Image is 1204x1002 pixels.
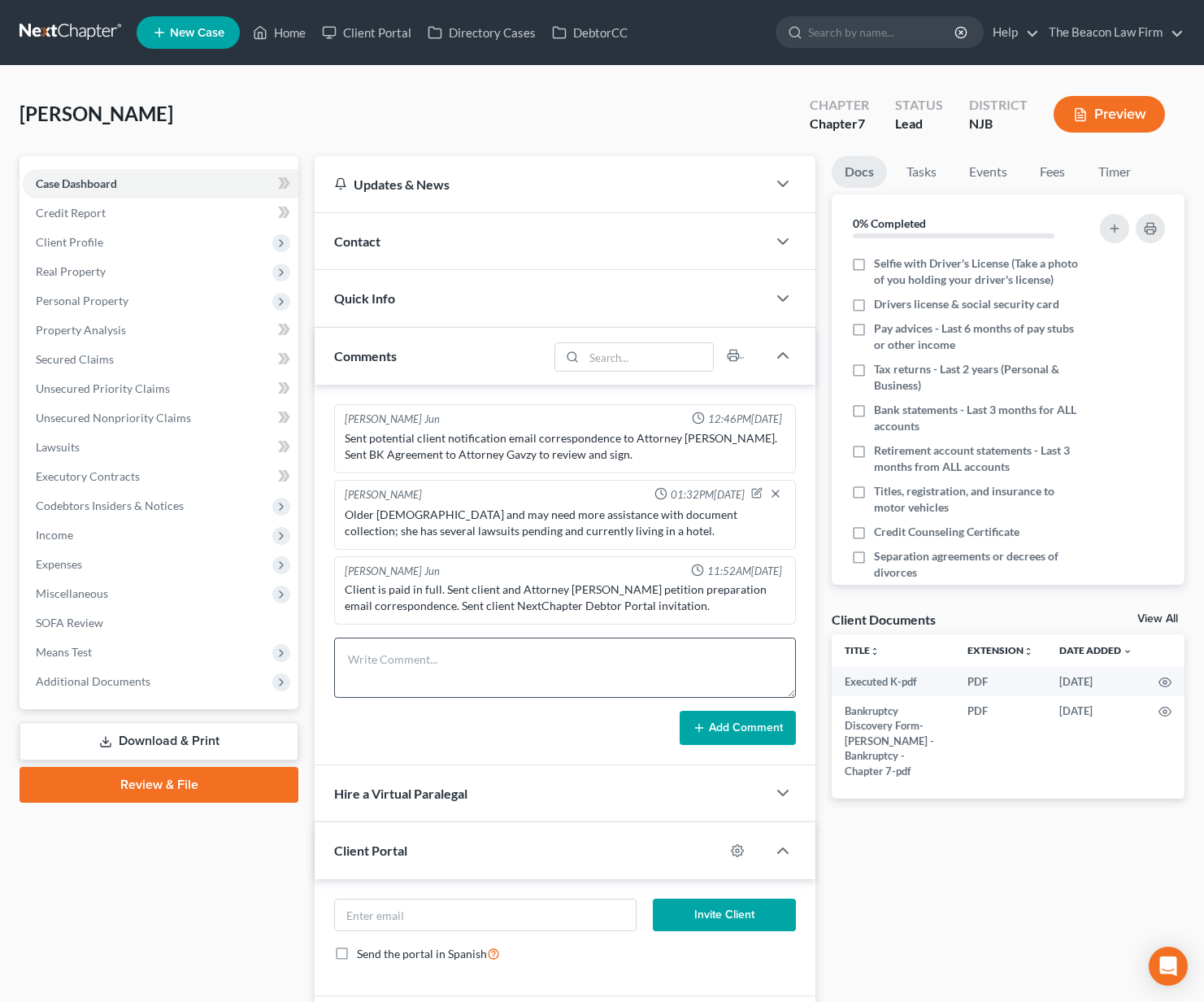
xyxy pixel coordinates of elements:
[36,645,92,659] span: Means Test
[36,235,103,249] span: Client Profile
[245,18,314,47] a: Home
[1046,696,1145,786] td: [DATE]
[858,115,865,131] span: 7
[874,361,1083,394] span: Tax returns - Last 2 years (Personal & Business)
[36,616,103,630] span: SOFA Review
[36,294,128,307] span: Personal Property
[969,115,1028,133] div: NJB
[1054,96,1165,133] button: Preview
[334,290,395,306] span: Quick Info
[1027,156,1079,188] a: Fees
[335,900,636,930] input: Enter email
[357,947,487,961] span: Send the portal in Spanish
[36,557,82,571] span: Expenses
[419,18,544,47] a: Directory Cases
[20,722,298,760] a: Download & Print
[1123,647,1132,656] i: expand_more
[36,528,73,542] span: Income
[1041,18,1184,47] a: The Beacon Law Firm
[893,156,950,188] a: Tasks
[36,176,117,190] span: Case Dashboard
[853,216,926,230] strong: 0% Completed
[345,564,440,579] div: [PERSON_NAME] Jun
[20,767,298,803] a: Review & File
[967,644,1033,656] a: Extensionunfold_more
[874,402,1083,434] span: Bank statements - Last 3 months for ALL accounts
[23,169,298,198] a: Case Dashboard
[874,296,1059,312] span: Drivers license & social security card
[345,507,785,539] div: Older [DEMOGRAPHIC_DATA] and may need more assistance with document collection; she has several l...
[36,323,126,337] span: Property Analysis
[832,696,954,786] td: Bankruptcy Discovery Form-[PERSON_NAME] - Bankruptcy - Chapter 7-pdf
[1046,667,1145,696] td: [DATE]
[345,430,785,463] div: Sent potential client notification email correspondence to Attorney [PERSON_NAME]. Sent BK Agreem...
[874,442,1083,475] span: Retirement account statements - Last 3 months from ALL accounts
[1149,947,1188,986] div: Open Intercom Messenger
[345,412,440,427] div: [PERSON_NAME] Jun
[845,644,880,656] a: Titleunfold_more
[36,352,114,366] span: Secured Claims
[23,403,298,433] a: Unsecured Nonpriority Claims
[832,611,936,628] div: Client Documents
[334,176,747,193] div: Updates & News
[1085,156,1144,188] a: Timer
[653,899,796,931] button: Invite Client
[36,264,106,278] span: Real Property
[36,499,184,512] span: Codebtors Insiders & Notices
[36,411,191,425] span: Unsecured Nonpriority Claims
[954,667,1046,696] td: PDF
[20,102,173,125] span: [PERSON_NAME]
[334,233,380,249] span: Contact
[1137,613,1178,625] a: View All
[36,206,106,220] span: Credit Report
[895,115,943,133] div: Lead
[23,433,298,462] a: Lawsuits
[707,564,782,579] span: 11:52AM[DATE]
[584,343,713,371] input: Search...
[810,96,869,115] div: Chapter
[544,18,636,47] a: DebtorCC
[345,582,785,614] div: Client is paid in full. Sent client and Attorney [PERSON_NAME] petition preparation email corresp...
[874,255,1083,288] span: Selfie with Driver's License (Take a photo of you holding your driver's license)
[870,647,880,656] i: unfold_more
[1024,647,1033,656] i: unfold_more
[23,608,298,638] a: SOFA Review
[808,17,957,47] input: Search by name...
[984,18,1039,47] a: Help
[832,667,954,696] td: Executed K-pdf
[969,96,1028,115] div: District
[895,96,943,115] div: Status
[314,18,419,47] a: Client Portal
[23,374,298,403] a: Unsecured Priority Claims
[1059,644,1132,656] a: Date Added expand_more
[874,548,1083,581] span: Separation agreements or decrees of divorces
[954,696,1046,786] td: PDF
[23,345,298,374] a: Secured Claims
[334,786,467,801] span: Hire a Virtual Paralegal
[708,412,782,427] span: 12:46PM[DATE]
[23,316,298,345] a: Property Analysis
[334,348,397,364] span: Comments
[36,469,140,483] span: Executory Contracts
[170,27,224,39] span: New Case
[680,711,796,745] button: Add Comment
[36,440,80,454] span: Lawsuits
[874,524,1019,540] span: Credit Counseling Certificate
[23,198,298,228] a: Credit Report
[810,115,869,133] div: Chapter
[36,586,108,600] span: Miscellaneous
[345,487,422,503] div: [PERSON_NAME]
[874,483,1083,516] span: Titles, registration, and insurance to motor vehicles
[956,156,1020,188] a: Events
[23,462,298,491] a: Executory Contracts
[36,381,170,395] span: Unsecured Priority Claims
[36,674,150,688] span: Additional Documents
[671,487,745,503] span: 01:32PM[DATE]
[832,156,887,188] a: Docs
[334,843,407,858] span: Client Portal
[874,320,1083,353] span: Pay advices - Last 6 months of pay stubs or other income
